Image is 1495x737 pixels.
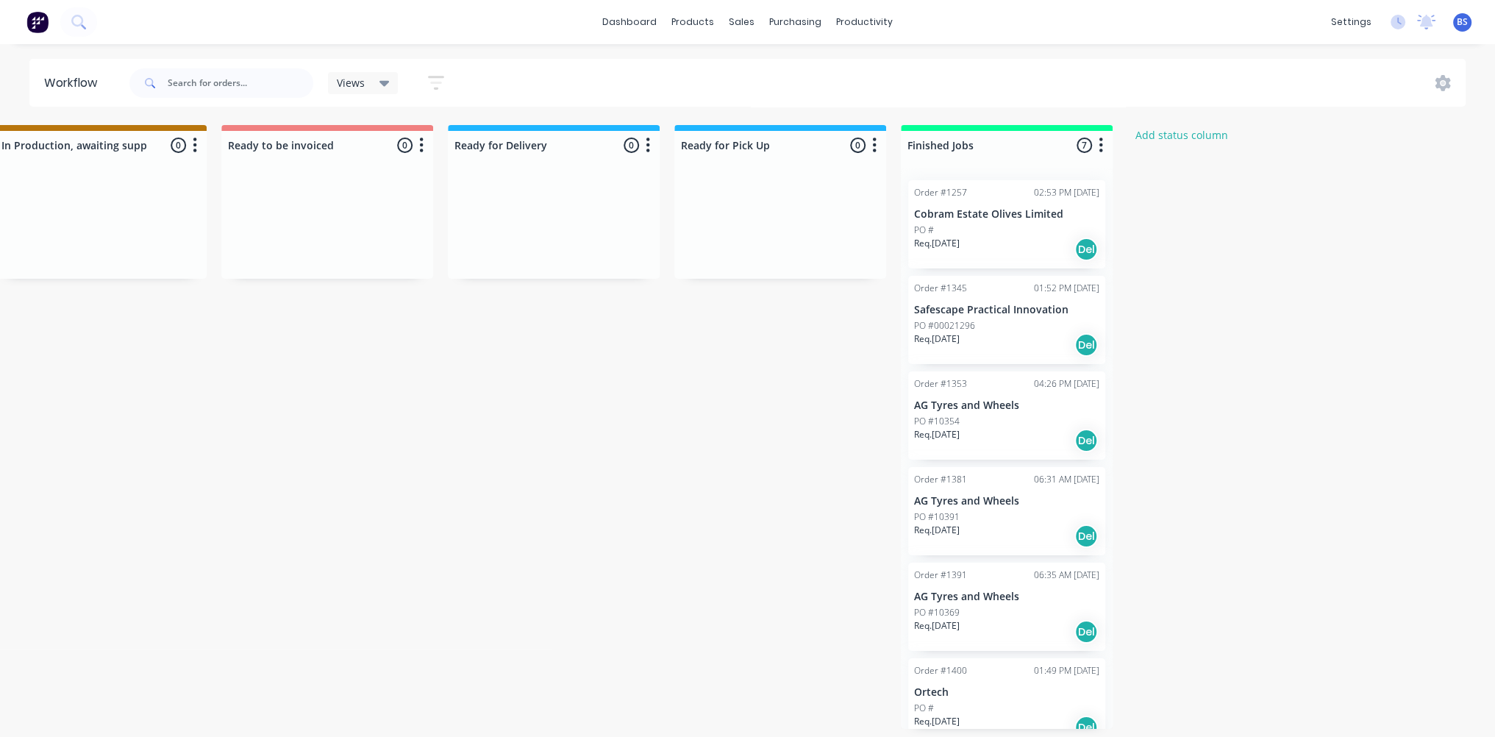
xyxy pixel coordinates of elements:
[26,11,49,33] img: Factory
[829,11,900,33] div: productivity
[595,11,664,33] a: dashboard
[908,180,1105,268] div: Order #125702:53 PM [DATE]Cobram Estate Olives LimitedPO #Req.[DATE]Del
[1074,238,1098,261] div: Del
[914,702,934,715] p: PO #
[908,276,1105,364] div: Order #134501:52 PM [DATE]Safescape Practical InnovationPO #00021296Req.[DATE]Del
[914,332,960,346] p: Req. [DATE]
[168,68,313,98] input: Search for orders...
[914,428,960,441] p: Req. [DATE]
[1127,125,1235,145] button: Add status column
[908,563,1105,651] div: Order #139106:35 AM [DATE]AG Tyres and WheelsPO #10369Req.[DATE]Del
[1034,282,1099,295] div: 01:52 PM [DATE]
[1034,569,1099,582] div: 06:35 AM [DATE]
[1034,186,1099,199] div: 02:53 PM [DATE]
[914,591,1099,603] p: AG Tyres and Wheels
[1034,664,1099,677] div: 01:49 PM [DATE]
[1034,377,1099,391] div: 04:26 PM [DATE]
[1074,524,1098,548] div: Del
[914,282,967,295] div: Order #1345
[914,319,975,332] p: PO #00021296
[914,224,934,237] p: PO #
[914,664,967,677] div: Order #1400
[1324,11,1379,33] div: settings
[1074,620,1098,644] div: Del
[914,237,960,250] p: Req. [DATE]
[762,11,829,33] div: purchasing
[44,74,104,92] div: Workflow
[914,304,1099,316] p: Safescape Practical Innovation
[664,11,721,33] div: products
[914,473,967,486] div: Order #1381
[914,415,960,428] p: PO #10354
[1457,15,1468,29] span: BS
[1074,333,1098,357] div: Del
[914,606,960,619] p: PO #10369
[914,208,1099,221] p: Cobram Estate Olives Limited
[337,75,365,90] span: Views
[914,524,960,537] p: Req. [DATE]
[914,377,967,391] div: Order #1353
[1074,429,1098,452] div: Del
[914,686,1099,699] p: Ortech
[1034,473,1099,486] div: 06:31 AM [DATE]
[914,510,960,524] p: PO #10391
[914,569,967,582] div: Order #1391
[914,495,1099,508] p: AG Tyres and Wheels
[914,715,960,728] p: Req. [DATE]
[908,371,1105,460] div: Order #135304:26 PM [DATE]AG Tyres and WheelsPO #10354Req.[DATE]Del
[721,11,762,33] div: sales
[914,186,967,199] div: Order #1257
[908,467,1105,555] div: Order #138106:31 AM [DATE]AG Tyres and WheelsPO #10391Req.[DATE]Del
[914,619,960,633] p: Req. [DATE]
[914,399,1099,412] p: AG Tyres and Wheels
